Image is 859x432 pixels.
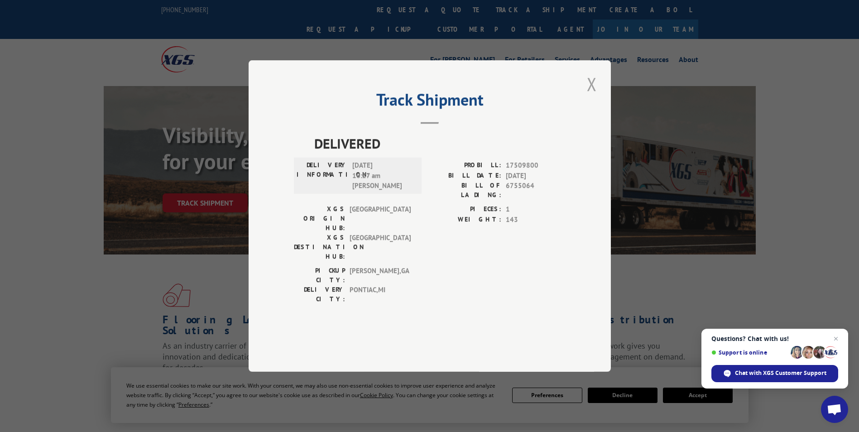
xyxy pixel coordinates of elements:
span: 1 [506,204,566,215]
label: DELIVERY CITY: [294,285,345,304]
h2: Track Shipment [294,93,566,110]
span: Chat with XGS Customer Support [735,369,826,377]
label: BILL OF LADING: [430,181,501,200]
label: PIECES: [430,204,501,215]
span: [PERSON_NAME] , GA [350,266,411,285]
label: BILL DATE: [430,171,501,181]
button: Close modal [584,72,600,96]
span: [DATE] 10:27 am [PERSON_NAME] [352,160,413,191]
label: DELIVERY INFORMATION: [297,160,348,191]
label: PICKUP CITY: [294,266,345,285]
label: WEIGHT: [430,215,501,225]
span: [GEOGRAPHIC_DATA] [350,233,411,261]
span: [GEOGRAPHIC_DATA] [350,204,411,233]
label: XGS ORIGIN HUB: [294,204,345,233]
span: PONTIAC , MI [350,285,411,304]
span: Questions? Chat with us! [711,335,838,342]
label: PROBILL: [430,160,501,171]
a: Open chat [821,396,848,423]
span: [DATE] [506,171,566,181]
span: Chat with XGS Customer Support [711,365,838,382]
span: 6755064 [506,181,566,200]
label: XGS DESTINATION HUB: [294,233,345,261]
span: DELIVERED [314,133,566,154]
span: Support is online [711,349,787,356]
span: 143 [506,215,566,225]
span: 17509800 [506,160,566,171]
